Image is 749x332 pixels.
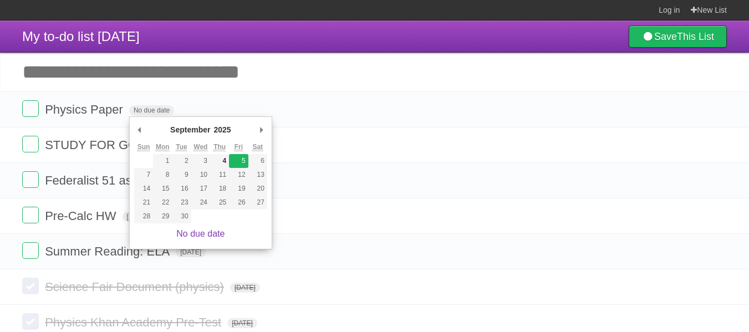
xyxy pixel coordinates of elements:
[153,154,172,168] button: 1
[210,182,229,196] button: 18
[227,318,257,328] span: [DATE]
[172,210,191,223] button: 30
[210,168,229,182] button: 11
[210,196,229,210] button: 25
[213,143,226,151] abbr: Thursday
[22,242,39,259] label: Done
[191,182,210,196] button: 17
[153,168,172,182] button: 8
[191,168,210,182] button: 10
[193,143,207,151] abbr: Wednesday
[248,154,267,168] button: 6
[45,209,119,223] span: Pre-Calc HW
[153,182,172,196] button: 15
[176,247,206,257] span: [DATE]
[172,196,191,210] button: 23
[172,168,191,182] button: 9
[172,182,191,196] button: 16
[153,196,172,210] button: 22
[248,182,267,196] button: 20
[123,212,152,222] span: [DATE]
[134,210,153,223] button: 28
[45,138,181,152] span: STUDY FOR GOV QUIZ
[230,283,260,293] span: [DATE]
[22,278,39,294] label: Done
[22,136,39,152] label: Done
[134,182,153,196] button: 14
[176,143,187,151] abbr: Tuesday
[45,173,215,187] span: Federalist 51 assignment (gov)
[229,196,248,210] button: 26
[137,143,150,151] abbr: Sunday
[45,280,227,294] span: Science Fair Document (physics)
[248,196,267,210] button: 27
[212,121,232,138] div: 2025
[229,182,248,196] button: 19
[176,229,225,238] a: No due date
[129,105,174,115] span: No due date
[210,154,229,168] button: 4
[22,100,39,117] label: Done
[156,143,170,151] abbr: Monday
[629,25,727,48] a: SaveThis List
[45,244,172,258] span: Summer Reading: ELA
[191,196,210,210] button: 24
[235,143,243,151] abbr: Friday
[22,207,39,223] label: Done
[134,196,153,210] button: 21
[191,154,210,168] button: 3
[45,103,126,116] span: Physics Paper
[45,315,224,329] span: Physics Khan Academy Pre-Test
[134,168,153,182] button: 7
[252,143,263,151] abbr: Saturday
[22,29,140,44] span: My to-do list [DATE]
[248,168,267,182] button: 13
[153,210,172,223] button: 29
[169,121,212,138] div: September
[256,121,267,138] button: Next Month
[229,168,248,182] button: 12
[134,121,145,138] button: Previous Month
[172,154,191,168] button: 2
[22,313,39,330] label: Done
[677,31,714,42] b: This List
[22,171,39,188] label: Done
[229,154,248,168] button: 5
